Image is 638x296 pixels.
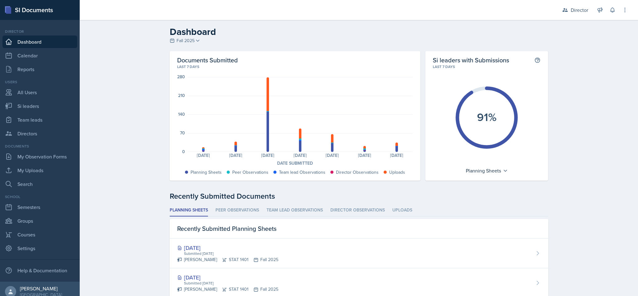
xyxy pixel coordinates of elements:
[2,63,77,75] a: Reports
[220,153,252,158] div: [DATE]
[182,149,185,154] div: 0
[191,169,222,176] div: Planning Sheets
[178,112,185,116] div: 140
[2,242,77,255] a: Settings
[2,178,77,190] a: Search
[433,56,509,64] h2: Si leaders with Submissions
[392,204,412,216] li: Uploads
[183,280,278,286] div: Submitted [DATE]
[180,131,185,135] div: 70
[571,6,588,14] div: Director
[177,273,278,282] div: [DATE]
[187,153,220,158] div: [DATE]
[170,204,208,216] li: Planning Sheets
[348,153,380,158] div: [DATE]
[177,160,413,167] div: Date Submitted
[177,64,413,70] div: Last 7 days
[2,143,77,149] div: Documents
[2,49,77,62] a: Calendar
[183,251,278,256] div: Submitted [DATE]
[2,29,77,34] div: Director
[330,204,385,216] li: Director Observations
[177,56,413,64] h2: Documents Submitted
[170,191,548,202] div: Recently Submitted Documents
[177,37,195,44] span: Fall 2025
[433,64,541,70] div: Last 7 days
[2,215,77,227] a: Groups
[477,109,497,125] text: 91%
[2,228,77,241] a: Courses
[20,285,62,292] div: [PERSON_NAME]
[2,164,77,177] a: My Uploads
[177,256,278,263] div: [PERSON_NAME] STAT 1401 Fall 2025
[380,153,413,158] div: [DATE]
[2,114,77,126] a: Team leads
[2,127,77,140] a: Directors
[177,286,278,293] div: [PERSON_NAME] STAT 1401 Fall 2025
[177,244,278,252] div: [DATE]
[284,153,316,158] div: [DATE]
[279,169,325,176] div: Team lead Observations
[170,239,548,268] a: [DATE] Submitted [DATE] [PERSON_NAME]STAT 1401Fall 2025
[170,219,548,239] div: Recently Submitted Planning Sheets
[2,201,77,213] a: Semesters
[2,100,77,112] a: Si leaders
[2,194,77,200] div: School
[336,169,379,176] div: Director Observations
[2,264,77,277] div: Help & Documentation
[2,86,77,99] a: All Users
[170,26,548,37] h2: Dashboard
[267,204,323,216] li: Team lead Observations
[177,75,185,79] div: 280
[2,150,77,163] a: My Observation Forms
[2,36,77,48] a: Dashboard
[2,79,77,85] div: Users
[463,166,511,176] div: Planning Sheets
[389,169,405,176] div: Uploads
[215,204,259,216] li: Peer Observations
[178,93,185,98] div: 210
[252,153,284,158] div: [DATE]
[232,169,268,176] div: Peer Observations
[316,153,348,158] div: [DATE]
